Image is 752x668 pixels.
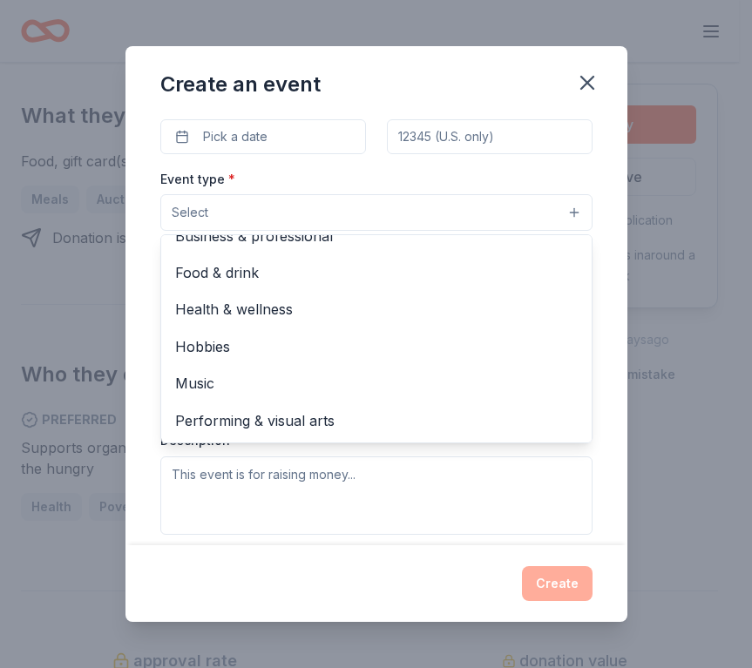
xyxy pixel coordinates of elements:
span: Select [172,202,208,223]
span: Performing & visual arts [175,409,578,432]
span: Hobbies [175,335,578,358]
span: Health & wellness [175,298,578,321]
span: Food & drink [175,261,578,284]
button: Select [160,194,593,231]
span: Business & professional [175,225,578,247]
span: Music [175,372,578,395]
div: Select [160,234,593,443]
